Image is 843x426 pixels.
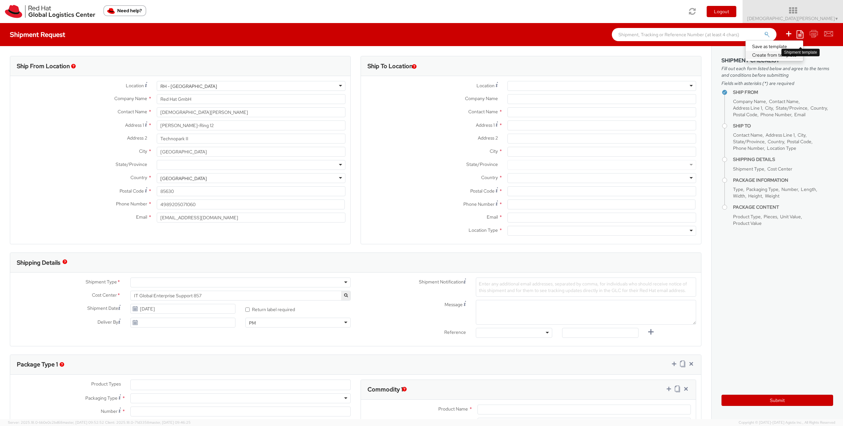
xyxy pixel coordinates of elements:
input: Return label required [245,307,250,312]
span: Copyright © [DATE]-[DATE] Agistix Inc., All Rights Reserved [739,420,835,425]
span: Location Type [767,145,796,151]
span: Pieces [764,214,777,220]
span: [DEMOGRAPHIC_DATA][PERSON_NAME] [747,15,839,21]
span: State/Province [733,139,765,145]
span: Deliver By [97,319,118,326]
span: Unit Value [780,214,801,220]
span: Message [445,302,463,307]
span: IT Global Enterprise Support 857 [134,293,347,299]
span: Shipment Type [733,166,764,172]
span: Product Type [733,214,761,220]
span: State/Province [116,161,147,167]
span: Shipment Notification [419,279,464,285]
span: master, [DATE] 09:46:25 [149,420,191,425]
span: State/Province [776,105,807,111]
span: Length [801,186,816,192]
h3: Shipment Checklist [721,58,833,64]
button: Need help? [103,5,146,16]
span: Server: 2025.18.0-bb0e0c2bd68 [8,420,104,425]
a: Save as template [746,42,803,51]
span: Company Name [114,95,147,101]
span: Address 1 [476,122,495,128]
span: Postal Code [470,188,495,194]
span: Cost Center [767,166,792,172]
label: Return label required [245,305,296,313]
span: Postal Code [787,139,811,145]
span: Country [130,174,147,180]
div: [GEOGRAPHIC_DATA] [160,175,207,182]
span: Enter any additional email addresses, separated by comma, for individuals who should receive noti... [479,281,687,293]
span: Type [733,186,743,192]
span: Height [748,193,762,199]
span: Product Value [733,220,762,226]
span: Email [487,214,498,220]
h3: Ship From Location [17,63,70,69]
span: Number [781,186,798,192]
span: Location [126,83,144,89]
span: Address Line 1 [766,132,795,138]
button: Logout [707,6,736,17]
span: ▼ [835,16,839,21]
span: Client: 2025.18.0-71d3358 [105,420,191,425]
span: Country [481,174,498,180]
span: Contact Name [769,98,799,104]
span: Address 2 [478,135,498,141]
h3: Ship To Location [367,63,413,69]
span: Address 1 [125,122,144,128]
span: Packaging Type [85,395,118,401]
h3: Commodity 1 [367,386,403,393]
span: Contact Name [118,109,147,115]
span: Weight [765,193,779,199]
h3: Package Type 1 [17,361,58,368]
button: Submit [721,395,833,406]
span: Number [101,408,118,414]
h4: Shipment Request [10,31,65,38]
span: master, [DATE] 09:52:52 [63,420,104,425]
span: Shipment Type [86,279,117,286]
span: Company Name [733,98,766,104]
span: Phone Number [760,112,791,118]
a: Create from template [746,51,803,59]
span: Fill out each form listed below and agree to the terms and conditions before submitting [721,65,833,78]
span: Address Line 1 [733,105,762,111]
span: Company Name [465,95,498,101]
span: Phone Number [463,201,495,207]
span: Location [476,83,495,89]
span: Email [136,214,147,220]
div: RH - [GEOGRAPHIC_DATA] [160,83,217,90]
span: Width [733,193,745,199]
span: Country [768,139,784,145]
h4: Ship To [733,123,833,128]
input: Shipment, Tracking or Reference Number (at least 4 chars) [612,28,776,41]
span: IT Global Enterprise Support 857 [130,291,351,301]
div: Shipment template [781,49,820,56]
span: Country [810,105,827,111]
h4: Ship From [733,90,833,95]
span: Product Name [438,406,468,412]
span: Packaging Type [746,186,778,192]
span: Email [794,112,805,118]
span: Phone Number [116,201,147,207]
span: Contact Name [468,109,498,115]
span: Postal Code [733,112,757,118]
span: City [139,148,147,154]
span: Cost Center [92,292,117,299]
span: Phone Number [733,145,764,151]
span: Postal Code [120,188,144,194]
h4: Package Information [733,178,833,183]
span: Location Type [469,227,498,233]
span: Shipment Date [87,305,118,312]
div: PM [249,320,256,326]
span: Fields with asterisks (*) are required [721,80,833,87]
h3: Shipping Details [17,259,60,266]
span: City [490,148,498,154]
span: Reference [444,329,466,335]
span: Address 2 [127,135,147,141]
span: City [798,132,805,138]
img: rh-logistics-00dfa346123c4ec078e1.svg [5,5,95,18]
h4: Shipping Details [733,157,833,162]
span: State/Province [466,161,498,167]
h4: Package Content [733,205,833,210]
span: Contact Name [733,132,763,138]
span: City [765,105,773,111]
